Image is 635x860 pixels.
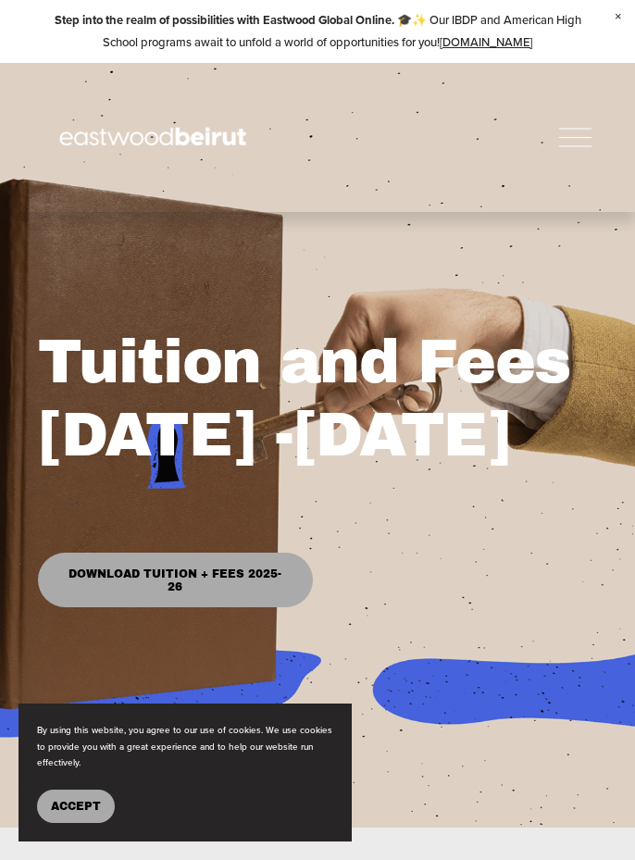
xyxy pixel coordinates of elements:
p: By using this website, you agree to our use of cookies. We use cookies to provide you with a grea... [37,722,333,771]
a: [DOMAIN_NAME] [440,33,532,50]
button: Accept [37,790,115,823]
h1: Tuition and Fees [DATE] -[DATE] [38,326,597,472]
img: EastwoodIS Global Site [38,101,272,174]
section: Cookie banner [19,704,352,841]
a: Download Tuition + Fees 2025-26 [38,553,312,607]
span: Accept [51,800,101,813]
